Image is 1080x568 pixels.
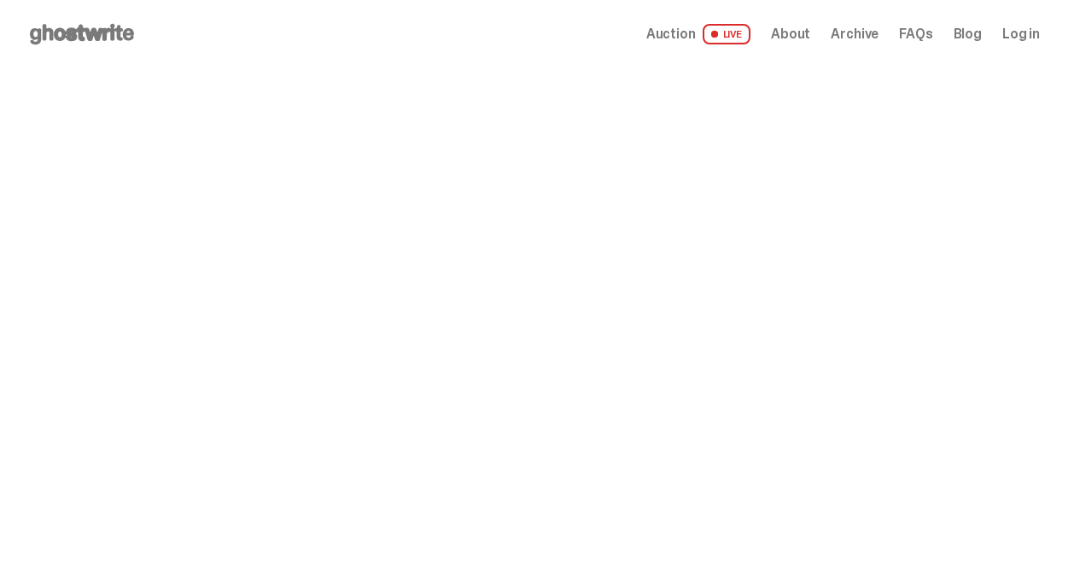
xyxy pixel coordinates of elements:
a: About [771,27,810,41]
span: LIVE [703,24,751,44]
span: Auction [646,27,696,41]
a: Log in [1002,27,1040,41]
a: Archive [831,27,879,41]
a: Auction LIVE [646,24,750,44]
a: Blog [954,27,982,41]
a: FAQs [899,27,932,41]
